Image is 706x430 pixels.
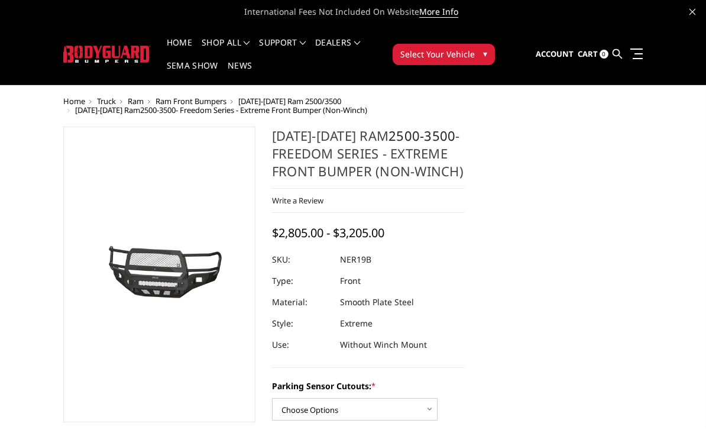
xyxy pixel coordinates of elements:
[75,105,367,115] span: [DATE]-[DATE] Ram - Freedom Series - Extreme Front Bumper (Non-Winch)
[140,105,176,115] a: 2500-3500
[536,38,574,70] a: Account
[272,127,464,189] h1: [DATE]-[DATE] Ram - Freedom Series - Extreme Front Bumper (Non-Winch)
[128,96,144,106] a: Ram
[400,48,475,60] span: Select Your Vehicle
[272,270,331,292] dt: Type:
[600,50,608,59] span: 0
[536,49,574,59] span: Account
[259,38,306,62] a: Support
[340,270,361,292] dd: Front
[238,96,341,106] a: [DATE]-[DATE] Ram 2500/3500
[167,62,218,85] a: SEMA Show
[167,38,192,62] a: Home
[97,96,116,106] a: Truck
[419,6,458,18] a: More Info
[388,127,455,144] a: 2500-3500
[272,292,331,313] dt: Material:
[272,225,384,241] span: $2,805.00 - $3,205.00
[340,249,371,270] dd: NER19B
[340,334,427,355] dd: Without Winch Mount
[272,249,331,270] dt: SKU:
[578,38,608,70] a: Cart 0
[393,44,495,65] button: Select Your Vehicle
[272,195,323,206] a: Write a Review
[272,313,331,334] dt: Style:
[578,49,598,59] span: Cart
[340,292,414,313] dd: Smooth Plate Steel
[340,313,373,334] dd: Extreme
[272,380,464,392] label: Parking Sensor Cutouts:
[315,38,360,62] a: Dealers
[63,46,150,63] img: BODYGUARD BUMPERS
[272,334,331,355] dt: Use:
[156,96,226,106] a: Ram Front Bumpers
[228,62,252,85] a: News
[202,38,250,62] a: shop all
[63,96,85,106] a: Home
[63,127,255,422] a: 2019-2025 Ram 2500-3500 - Freedom Series - Extreme Front Bumper (Non-Winch)
[483,47,487,60] span: ▾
